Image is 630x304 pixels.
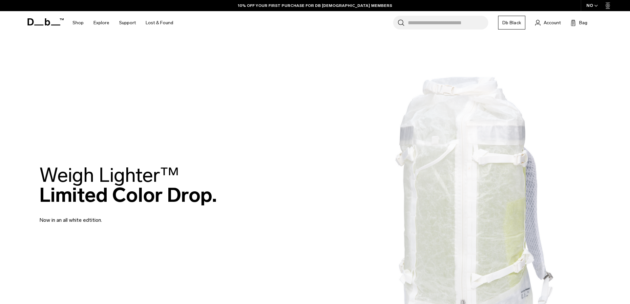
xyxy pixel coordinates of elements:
[535,19,561,27] a: Account
[39,208,197,224] p: Now in an all white edtition.
[238,3,392,9] a: 10% OFF YOUR FIRST PURCHASE FOR DB [DEMOGRAPHIC_DATA] MEMBERS
[579,19,587,26] span: Bag
[94,11,109,34] a: Explore
[68,11,178,34] nav: Main Navigation
[571,19,587,27] button: Bag
[39,165,217,205] h2: Limited Color Drop.
[73,11,84,34] a: Shop
[544,19,561,26] span: Account
[146,11,173,34] a: Lost & Found
[119,11,136,34] a: Support
[39,163,179,187] span: Weigh Lighter™
[498,16,525,29] a: Db Black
